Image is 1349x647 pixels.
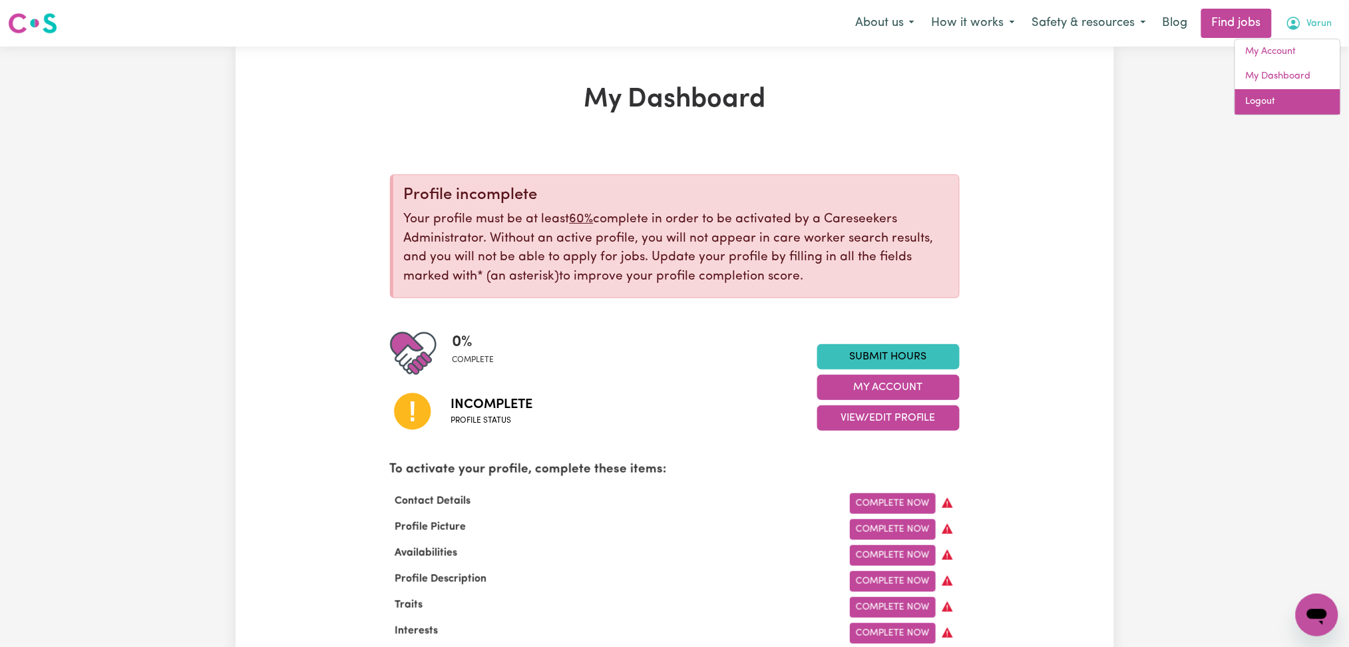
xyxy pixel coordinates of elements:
[1296,594,1338,636] iframe: Button to launch messaging window
[847,9,923,37] button: About us
[850,493,936,514] a: Complete Now
[1235,39,1340,65] a: My Account
[850,623,936,644] a: Complete Now
[817,405,960,431] button: View/Edit Profile
[1307,17,1332,31] span: Varun
[850,545,936,566] a: Complete Now
[478,270,560,283] span: an asterisk
[453,330,505,377] div: Profile completeness: 0%
[1155,9,1196,38] a: Blog
[404,186,948,205] div: Profile incomplete
[8,8,57,39] a: Careseekers logo
[1235,64,1340,89] a: My Dashboard
[451,415,533,427] span: Profile status
[390,496,477,507] span: Contact Details
[1235,39,1341,115] div: My Account
[390,626,444,636] span: Interests
[850,597,936,618] a: Complete Now
[390,548,463,558] span: Availabilities
[390,522,472,533] span: Profile Picture
[451,395,533,415] span: Incomplete
[1235,89,1340,114] a: Logout
[390,84,960,116] h1: My Dashboard
[817,344,960,369] a: Submit Hours
[390,574,492,584] span: Profile Description
[850,571,936,592] a: Complete Now
[817,375,960,400] button: My Account
[390,600,429,610] span: Traits
[1201,9,1272,38] a: Find jobs
[570,213,594,226] u: 60%
[1024,9,1155,37] button: Safety & resources
[1277,9,1341,37] button: My Account
[8,11,57,35] img: Careseekers logo
[453,354,494,366] span: complete
[390,461,960,480] p: To activate your profile, complete these items:
[850,519,936,540] a: Complete Now
[453,330,494,354] span: 0 %
[404,210,948,287] p: Your profile must be at least complete in order to be activated by a Careseekers Administrator. W...
[923,9,1024,37] button: How it works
